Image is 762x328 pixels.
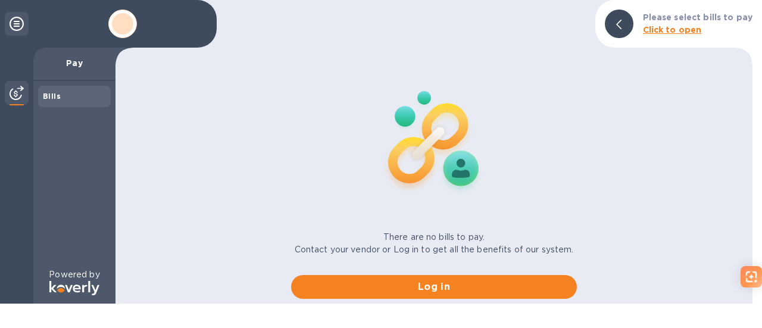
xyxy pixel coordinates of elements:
[291,275,577,299] button: Log in
[43,57,106,69] p: Pay
[301,280,567,294] span: Log in
[43,92,61,101] b: Bills
[295,231,574,256] p: There are no bills to pay. Contact your vendor or Log in to get all the benefits of our system.
[49,281,99,295] img: Logo
[643,13,752,22] b: Please select bills to pay
[49,268,99,281] p: Powered by
[643,25,702,35] b: Click to open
